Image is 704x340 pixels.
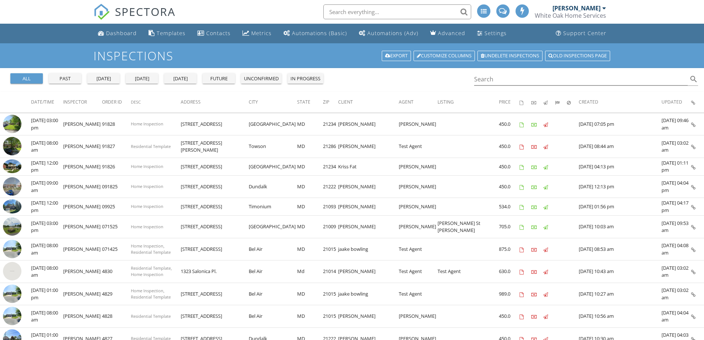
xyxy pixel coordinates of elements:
[288,73,323,84] button: in progress
[146,27,188,40] a: Templates
[102,175,131,198] td: 091825
[535,12,606,19] div: White Oak Home Services
[181,238,249,260] td: [STREET_ADDRESS]
[164,73,197,84] button: [DATE]
[323,198,338,216] td: 21093
[499,113,520,135] td: 450.0
[338,158,399,175] td: Kriss Fat
[579,260,662,283] td: [DATE] 10:43 am
[297,99,310,105] span: State
[323,238,338,260] td: 21015
[63,305,102,328] td: [PERSON_NAME]
[323,305,338,328] td: 21015
[297,260,323,283] td: Md
[297,175,323,198] td: MD
[367,30,418,37] div: Automations (Adv)
[323,99,329,105] span: Zip
[181,113,249,135] td: [STREET_ADDRESS]
[181,99,201,105] span: Address
[249,113,297,135] td: [GEOGRAPHIC_DATA]
[579,216,662,238] td: [DATE] 10:03 am
[297,158,323,175] td: MD
[338,113,399,135] td: [PERSON_NAME]
[338,92,399,112] th: Client: Not sorted.
[102,99,122,105] span: Order ID
[49,73,81,84] button: past
[10,73,43,84] button: all
[31,305,63,328] td: [DATE] 08:00 am
[95,27,140,40] a: Dashboard
[662,99,682,105] span: Updated
[249,92,297,112] th: City: Not sorted.
[292,30,347,37] div: Automations (Basic)
[181,216,249,238] td: [STREET_ADDRESS]
[63,92,102,112] th: Inspector: Not sorted.
[662,283,691,305] td: [DATE] 03:02 am
[662,135,691,158] td: [DATE] 03:02 am
[338,99,353,105] span: Client
[239,27,275,40] a: Metrics
[131,288,171,300] span: Home Inspection, Residential Template
[102,260,131,283] td: 4830
[63,175,102,198] td: [PERSON_NAME]
[181,158,249,175] td: [STREET_ADDRESS]
[93,4,110,20] img: The Best Home Inspection Software - Spectora
[382,51,411,61] a: Export
[297,135,323,158] td: MD
[3,307,21,325] img: streetview
[323,92,338,112] th: Zip: Not sorted.
[131,265,172,277] span: Residential Template, Home Inspection
[579,238,662,260] td: [DATE] 08:53 am
[662,305,691,328] td: [DATE] 04:04 am
[499,216,520,238] td: 705.0
[399,135,438,158] td: Test Agent
[338,135,399,158] td: [PERSON_NAME]
[399,283,438,305] td: Test Agent
[297,283,323,305] td: MD
[297,305,323,328] td: MD
[399,305,438,328] td: [PERSON_NAME]
[131,144,171,149] span: Residential Template
[338,198,399,216] td: [PERSON_NAME]
[102,92,131,112] th: Order ID: Not sorted.
[31,216,63,238] td: [DATE] 03:00 pm
[499,305,520,328] td: 450.0
[399,238,438,260] td: Test Agent
[131,92,181,112] th: Desc: Not sorted.
[249,305,297,328] td: Bel Air
[131,99,141,105] span: Desc
[438,30,465,37] div: Advanced
[338,260,399,283] td: [PERSON_NAME]
[181,198,249,216] td: [STREET_ADDRESS]
[579,305,662,328] td: [DATE] 10:56 am
[52,75,78,83] div: past
[338,216,399,238] td: [PERSON_NAME]
[93,10,176,26] a: SPECTORA
[543,92,555,112] th: Published: Not sorted.
[338,283,399,305] td: jaake bowling
[662,198,691,216] td: [DATE] 04:17 pm
[474,73,688,85] input: Search
[31,198,63,216] td: [DATE] 12:00 pm
[131,224,163,229] span: Home Inspection
[297,92,323,112] th: State: Not sorted.
[689,75,698,84] i: search
[662,113,691,135] td: [DATE] 09:46 am
[102,283,131,305] td: 4829
[323,113,338,135] td: 21234
[249,216,297,238] td: [GEOGRAPHIC_DATA]
[579,158,662,175] td: [DATE] 04:13 pm
[251,30,272,37] div: Metrics
[181,260,249,283] td: 1323 Salonica Pl.
[323,175,338,198] td: 21222
[438,92,499,112] th: Listing: Not sorted.
[63,135,102,158] td: [PERSON_NAME]
[129,75,155,83] div: [DATE]
[399,99,414,105] span: Agent
[131,184,163,189] span: Home Inspection
[3,199,21,213] img: 9402925%2Fcover_photos%2Fz6t2bcbkuQDUSNoakrAb%2Fsmall.jpg
[579,99,598,105] span: Created
[662,238,691,260] td: [DATE] 04:08 am
[484,30,507,37] div: Settings
[31,135,63,158] td: [DATE] 08:00 am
